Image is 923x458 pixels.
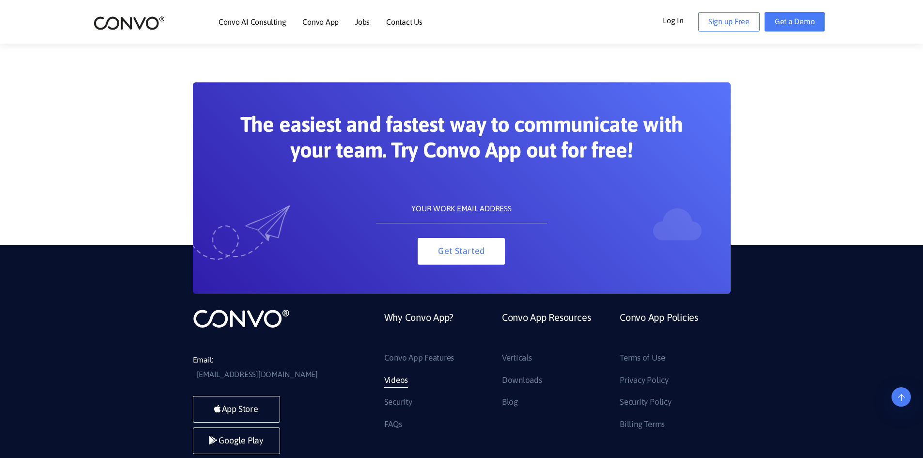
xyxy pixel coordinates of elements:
[377,308,731,439] div: Footer
[197,367,318,382] a: [EMAIL_ADDRESS][DOMAIN_NAME]
[502,308,591,350] a: Convo App Resources
[620,373,669,388] a: Privacy Policy
[502,395,518,410] a: Blog
[193,308,290,329] img: logo_not_found
[193,353,338,382] li: Email:
[193,396,280,423] a: App Store
[376,194,547,223] input: YOUR WORK EMAIL ADDRESS
[384,417,402,432] a: FAQs
[384,373,408,388] a: Videos
[384,350,454,366] a: Convo App Features
[620,308,698,350] a: Convo App Policies
[193,427,280,454] a: Google Play
[620,417,665,432] a: Billing Terms
[418,238,505,265] button: Get Started
[620,395,671,410] a: Security Policy
[502,373,542,388] a: Downloads
[239,111,685,170] h2: The easiest and fastest way to communicate with your team. Try Convo App out for free!
[384,395,412,410] a: Security
[502,350,532,366] a: Verticals
[620,350,665,366] a: Terms of Use
[384,308,454,350] a: Why Convo App?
